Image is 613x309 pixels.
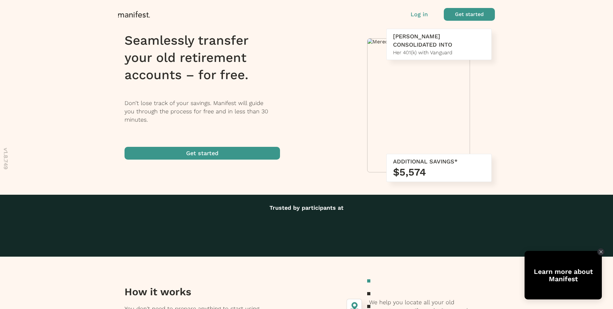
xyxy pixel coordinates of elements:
[2,148,10,170] p: v 1.8.749
[411,10,428,19] button: Log in
[444,8,495,21] button: Get started
[393,32,485,49] div: [PERSON_NAME] CONSOLIDATED INTO
[525,268,602,283] div: Learn more about Manifest
[125,147,280,160] button: Get started
[525,251,602,299] div: Tolstoy bubble widget
[393,49,485,57] div: Her 401(k) with Vanguard
[393,157,485,166] div: ADDITIONAL SAVINGS*
[125,99,288,124] p: Don’t lose track of your savings. Manifest will guide you through the process for free and in les...
[393,166,485,178] h3: $5,574
[367,39,470,45] img: Meredith
[597,248,604,255] div: Close Tolstoy widget
[125,285,267,298] h3: How it works
[125,32,288,84] h1: Seamlessly transfer your old retirement accounts – for free.
[525,251,602,299] div: Open Tolstoy widget
[525,251,602,299] div: Open Tolstoy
